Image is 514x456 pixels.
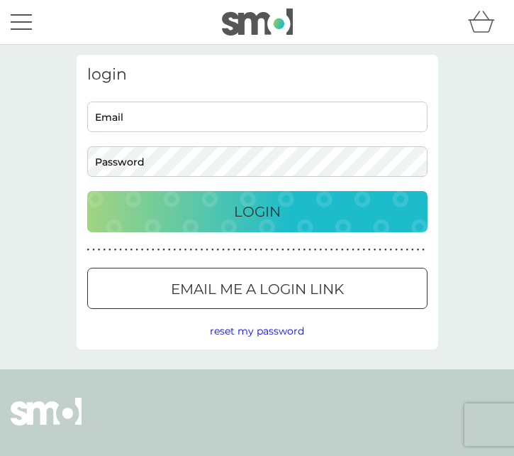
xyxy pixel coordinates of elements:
p: ● [108,246,111,254]
p: ● [357,246,360,254]
p: ● [114,246,117,254]
p: ● [135,246,138,254]
p: ● [217,246,220,254]
p: ● [130,246,133,254]
p: ● [341,246,344,254]
p: ● [422,246,425,254]
p: ● [184,246,187,254]
p: ● [271,246,274,254]
p: ● [401,246,403,254]
p: ● [325,246,328,254]
p: ● [168,246,171,254]
p: ● [298,246,301,254]
p: Email me a login link [171,278,344,300]
div: basket [468,8,503,36]
img: smol [222,9,293,36]
p: ● [255,246,257,254]
p: ● [406,246,408,254]
p: ● [276,246,279,254]
p: ● [368,246,371,254]
p: ● [330,246,333,254]
p: ● [222,246,225,254]
p: ● [179,246,181,254]
h3: login [87,65,428,84]
p: ● [233,246,235,254]
p: ● [244,246,247,254]
p: ● [319,246,322,254]
img: smol [11,398,82,446]
p: ● [87,246,90,254]
p: ● [157,246,160,254]
p: ● [287,246,290,254]
p: ● [265,246,268,254]
p: ● [249,246,252,254]
p: ● [260,246,263,254]
p: ● [103,246,106,254]
p: ● [206,246,208,254]
p: ● [352,246,354,254]
p: ● [152,246,155,254]
p: ● [303,246,306,254]
button: Email me a login link [87,268,428,309]
p: ● [228,246,230,254]
p: ● [189,246,192,254]
p: ● [379,246,381,254]
button: reset my password [210,323,304,339]
p: Login [234,200,281,223]
p: ● [281,246,284,254]
p: ● [395,246,398,254]
p: ● [335,246,338,254]
p: ● [92,246,95,254]
p: ● [201,246,203,254]
p: ● [374,246,376,254]
button: Login [87,191,428,232]
p: ● [125,246,128,254]
p: ● [238,246,241,254]
p: ● [119,246,122,254]
p: ● [141,246,144,254]
p: ● [174,246,177,254]
p: ● [314,246,317,254]
p: ● [390,246,393,254]
button: menu [11,9,32,36]
p: ● [347,246,350,254]
p: ● [411,246,414,254]
p: ● [146,246,149,254]
p: ● [362,246,365,254]
p: ● [162,246,165,254]
p: ● [211,246,214,254]
p: ● [98,246,101,254]
p: ● [308,246,311,254]
span: reset my password [210,325,304,337]
p: ● [417,246,420,254]
p: ● [292,246,295,254]
p: ● [384,246,387,254]
p: ● [195,246,198,254]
